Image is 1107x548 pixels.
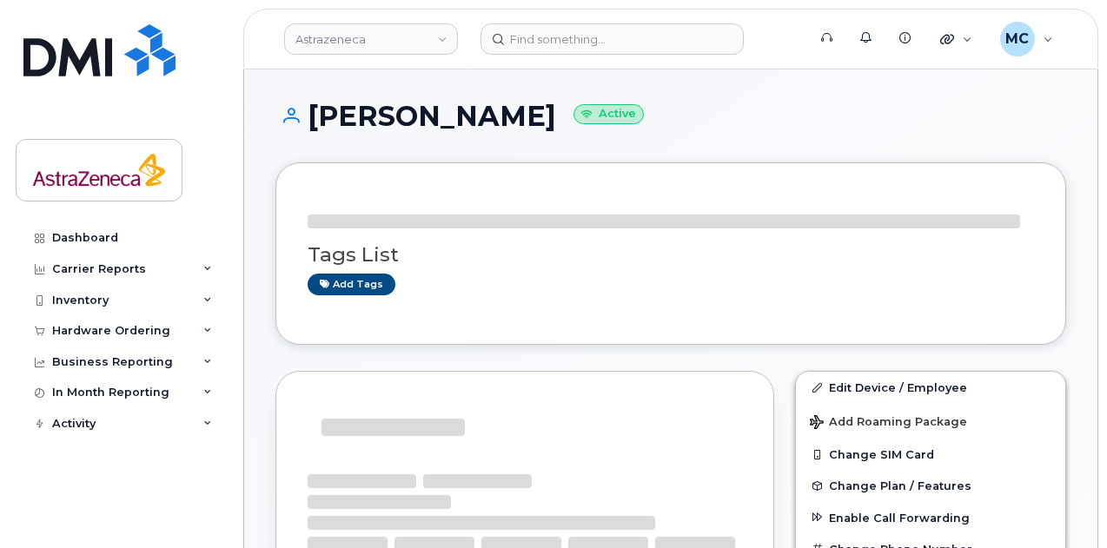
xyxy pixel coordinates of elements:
button: Change SIM Card [796,439,1065,470]
h1: [PERSON_NAME] [275,101,1066,131]
a: Add tags [308,274,395,295]
span: Change Plan / Features [829,479,971,492]
span: Enable Call Forwarding [829,511,970,524]
h3: Tags List [308,244,1034,266]
button: Change Plan / Features [796,470,1065,501]
small: Active [573,104,644,124]
span: Add Roaming Package [810,415,967,432]
button: Enable Call Forwarding [796,502,1065,533]
button: Add Roaming Package [796,403,1065,439]
a: Edit Device / Employee [796,372,1065,403]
